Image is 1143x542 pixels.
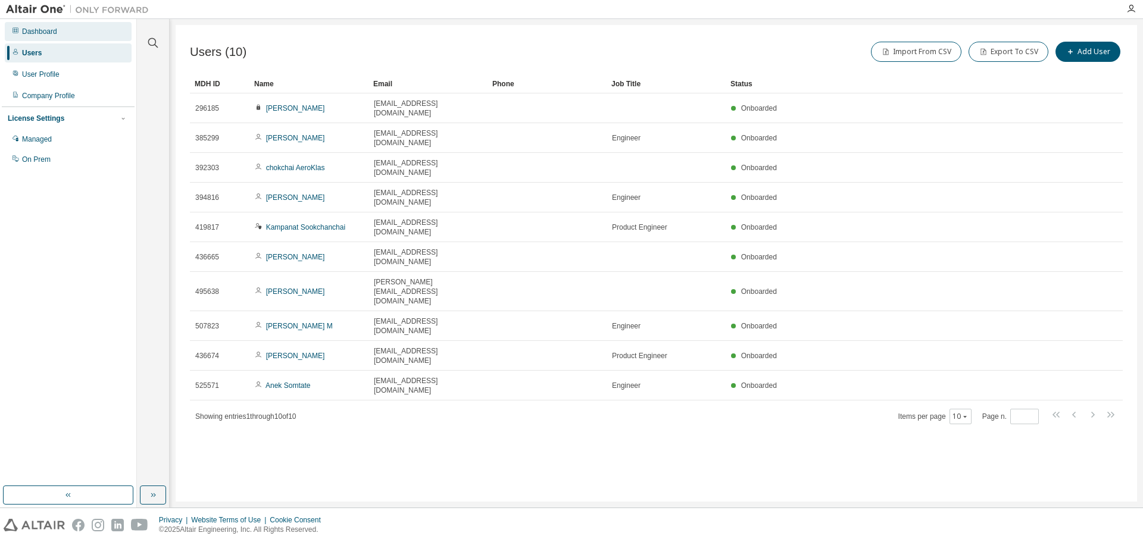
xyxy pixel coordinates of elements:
img: Altair One [6,4,155,15]
div: License Settings [8,114,64,123]
span: 507823 [195,321,219,331]
span: Showing entries 1 through 10 of 10 [195,412,296,421]
span: 525571 [195,381,219,390]
span: Engineer [612,321,641,331]
span: Onboarded [741,134,777,142]
a: [PERSON_NAME] M [266,322,333,330]
span: Engineer [612,193,641,202]
a: [PERSON_NAME] [266,104,325,112]
span: Onboarded [741,287,777,296]
div: Status [730,74,1061,93]
span: [EMAIL_ADDRESS][DOMAIN_NAME] [374,129,482,148]
span: 296185 [195,104,219,113]
span: Product Engineer [612,351,667,361]
div: Managed [22,134,52,144]
span: 419817 [195,223,219,232]
span: Onboarded [741,164,777,172]
p: © 2025 Altair Engineering, Inc. All Rights Reserved. [159,525,328,535]
div: Dashboard [22,27,57,36]
span: 394816 [195,193,219,202]
div: MDH ID [195,74,245,93]
span: [EMAIL_ADDRESS][DOMAIN_NAME] [374,188,482,207]
span: Onboarded [741,322,777,330]
button: Export To CSV [969,42,1048,62]
span: 436665 [195,252,219,262]
span: Engineer [612,133,641,143]
button: 10 [952,412,969,421]
span: Onboarded [741,381,777,390]
div: Cookie Consent [270,515,327,525]
a: [PERSON_NAME] [266,352,325,360]
div: Email [373,74,483,93]
a: chokchai AeroKlas [266,164,325,172]
span: Product Engineer [612,223,667,232]
div: Company Profile [22,91,75,101]
span: Page n. [982,409,1039,424]
a: [PERSON_NAME] [266,253,325,261]
a: [PERSON_NAME] [266,287,325,296]
div: Name [254,74,364,93]
span: Onboarded [741,223,777,231]
img: altair_logo.svg [4,519,65,531]
span: Onboarded [741,352,777,360]
span: Engineer [612,381,641,390]
span: 385299 [195,133,219,143]
img: youtube.svg [131,519,148,531]
span: Onboarded [741,193,777,202]
div: Website Terms of Use [191,515,270,525]
div: Users [22,48,42,58]
span: [EMAIL_ADDRESS][DOMAIN_NAME] [374,376,482,395]
div: User Profile [22,70,60,79]
span: 392303 [195,163,219,173]
span: [EMAIL_ADDRESS][DOMAIN_NAME] [374,218,482,237]
a: Anek Somtate [266,381,310,390]
span: Items per page [898,409,972,424]
div: Phone [492,74,602,93]
span: Users (10) [190,45,246,59]
a: [PERSON_NAME] [266,193,325,202]
span: Onboarded [741,104,777,112]
img: instagram.svg [92,519,104,531]
div: Privacy [159,515,191,525]
span: [EMAIL_ADDRESS][DOMAIN_NAME] [374,346,482,365]
img: linkedin.svg [111,519,124,531]
img: facebook.svg [72,519,85,531]
span: [EMAIL_ADDRESS][DOMAIN_NAME] [374,317,482,336]
div: On Prem [22,155,51,164]
button: Add User [1055,42,1120,62]
span: Onboarded [741,253,777,261]
div: Job Title [611,74,721,93]
span: [EMAIL_ADDRESS][DOMAIN_NAME] [374,247,482,267]
a: Kampanat Sookchanchai [266,223,345,231]
span: [EMAIL_ADDRESS][DOMAIN_NAME] [374,99,482,118]
span: [EMAIL_ADDRESS][DOMAIN_NAME] [374,158,482,177]
span: 495638 [195,287,219,296]
button: Import From CSV [871,42,961,62]
span: 436674 [195,351,219,361]
a: [PERSON_NAME] [266,134,325,142]
span: [PERSON_NAME][EMAIL_ADDRESS][DOMAIN_NAME] [374,277,482,306]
